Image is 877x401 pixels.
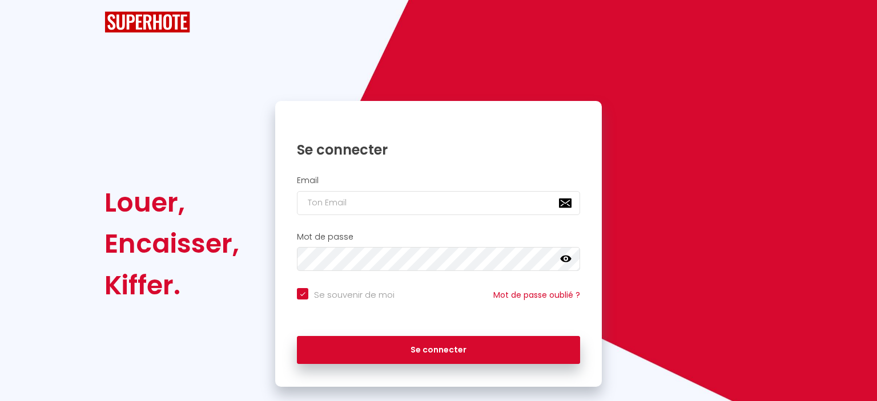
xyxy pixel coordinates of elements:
[493,289,580,301] a: Mot de passe oublié ?
[104,11,190,33] img: SuperHote logo
[297,336,580,364] button: Se connecter
[297,176,580,185] h2: Email
[104,265,239,306] div: Kiffer.
[297,191,580,215] input: Ton Email
[297,141,580,159] h1: Se connecter
[297,232,580,242] h2: Mot de passe
[104,182,239,223] div: Louer,
[104,223,239,264] div: Encaisser,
